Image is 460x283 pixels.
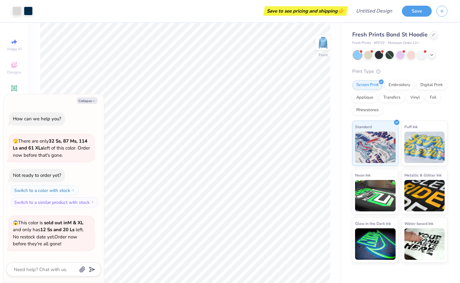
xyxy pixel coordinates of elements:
[374,41,385,46] span: # FP20
[91,200,95,204] img: Switch to a similar product with stock
[352,80,383,90] div: Screen Print
[379,93,404,102] div: Transfers
[352,41,371,46] span: Fresh Prints
[404,180,445,211] img: Metallic & Glitter Ink
[352,31,428,38] span: Fresh Prints Bond St Hoodie
[355,180,396,211] img: Neon Ink
[337,7,344,14] span: 👉
[404,220,433,227] span: Water based Ink
[40,226,74,233] strong: 12 Ss and 20 Ls
[317,36,329,49] img: Front
[265,6,346,16] div: Save to see pricing and shipping
[44,220,83,226] strong: sold out in M & XL
[7,70,21,75] span: Designs
[388,41,419,46] span: Minimum Order: 12 +
[71,188,75,192] img: Switch to a color with stock
[355,228,396,260] img: Glow in the Dark Ink
[77,97,98,104] button: Collapse
[7,93,22,98] span: Add Text
[352,93,377,102] div: Applique
[13,116,61,122] div: How can we help you?
[319,52,328,58] div: Front
[13,220,84,247] span: This color is and only has left . No restock date yet. Order now before they're all gone!
[352,106,383,115] div: Rhinestones
[7,46,22,52] span: Image AI
[13,220,18,226] span: 😱
[426,93,441,102] div: Foil
[385,80,414,90] div: Embroidery
[416,80,447,90] div: Digital Print
[404,228,445,260] img: Water based Ink
[355,172,370,178] span: Neon Ink
[11,197,98,207] button: Switch to a similar product with stock
[404,172,441,178] span: Metallic & Glitter Ink
[13,172,61,178] div: Not ready to order yet?
[404,123,418,130] span: Puff Ink
[404,132,445,163] img: Puff Ink
[13,138,18,144] span: 🫣
[355,123,372,130] span: Standard
[11,185,79,195] button: Switch to a color with stock
[406,93,424,102] div: Vinyl
[13,138,90,158] span: There are only left of this color. Order now before that's gone.
[13,138,87,151] strong: 32 Ss, 87 Ms, 114 Ls and 61 XLs
[355,132,396,163] img: Standard
[402,6,432,17] button: Save
[355,220,391,227] span: Glow in the Dark Ink
[352,68,447,75] div: Print Type
[351,5,397,17] input: Untitled Design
